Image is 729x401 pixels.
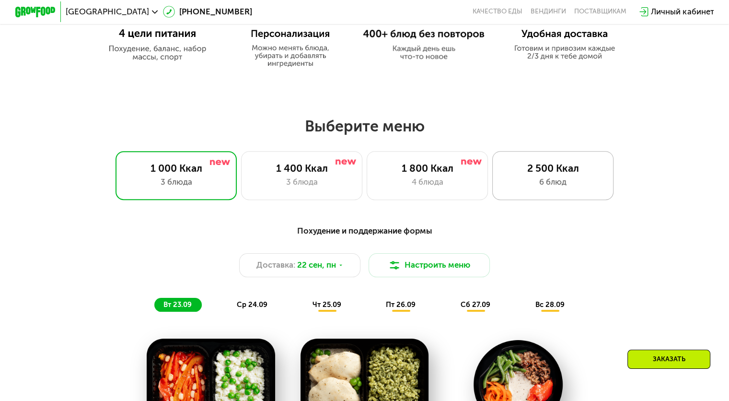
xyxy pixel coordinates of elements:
div: поставщикам [574,8,626,16]
span: ср 24.09 [237,300,267,309]
span: сб 27.09 [461,300,490,309]
div: Заказать [627,350,710,369]
span: пт 26.09 [386,300,416,309]
span: [GEOGRAPHIC_DATA] [66,8,149,16]
div: 1 000 Ккал [126,162,226,174]
a: Качество еды [473,8,522,16]
div: 2 500 Ккал [503,162,603,174]
h2: Выберите меню [33,117,697,136]
div: 4 блюда [377,176,477,188]
span: чт 25.09 [312,300,341,309]
a: Вендинги [531,8,566,16]
div: 3 блюда [252,176,352,188]
div: Похудение и поддержание формы [65,224,664,237]
div: 6 блюд [503,176,603,188]
span: вт 23.09 [163,300,192,309]
span: Доставка: [256,259,295,271]
span: 22 сен, пн [297,259,336,271]
span: вс 28.09 [535,300,565,309]
button: Настроить меню [369,253,490,278]
div: 1 400 Ккал [252,162,352,174]
div: Личный кабинет [651,6,714,18]
a: [PHONE_NUMBER] [163,6,252,18]
div: 3 блюда [126,176,226,188]
div: 1 800 Ккал [377,162,477,174]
